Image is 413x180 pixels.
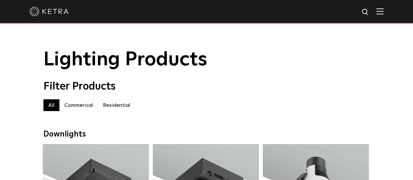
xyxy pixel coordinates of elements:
[43,130,370,139] div: Downlights
[361,8,370,16] img: search icon
[98,99,135,111] label: Residential
[59,99,98,111] label: Commercial
[43,50,207,70] span: Lighting Products
[43,99,59,111] label: All
[43,80,370,93] div: Filter Products
[376,8,384,14] img: Hamburger%20Nav.svg
[29,7,69,16] img: ketra-logo-2019-white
